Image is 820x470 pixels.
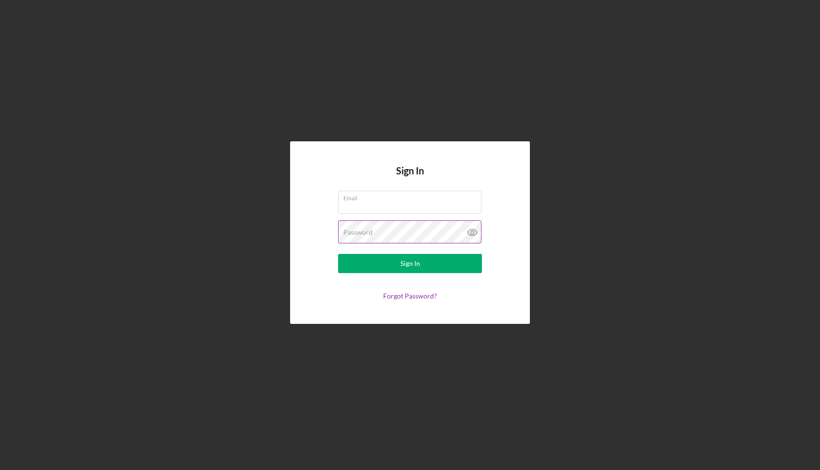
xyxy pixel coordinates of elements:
a: Forgot Password? [383,292,437,300]
label: Password [343,229,373,236]
h4: Sign In [396,165,424,191]
div: Sign In [400,254,420,273]
button: Sign In [338,254,482,273]
label: Email [343,191,481,202]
